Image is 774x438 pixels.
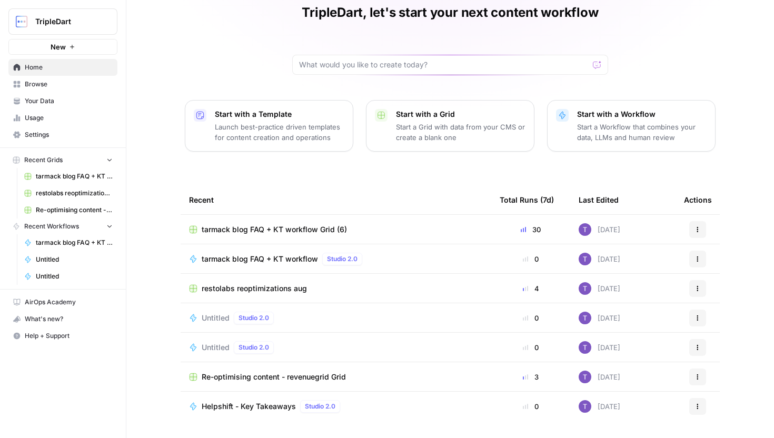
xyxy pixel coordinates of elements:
[215,122,344,143] p: Launch best-practice driven templates for content creation and operations
[25,113,113,123] span: Usage
[25,96,113,106] span: Your Data
[239,343,269,352] span: Studio 2.0
[51,42,66,52] span: New
[579,282,620,295] div: [DATE]
[9,311,117,327] div: What's new?
[185,100,353,152] button: Start with a TemplateLaunch best-practice driven templates for content creation and operations
[579,400,591,413] img: ogabi26qpshj0n8lpzr7tvse760o
[579,253,620,265] div: [DATE]
[579,371,591,383] img: ogabi26qpshj0n8lpzr7tvse760o
[19,202,117,218] a: Re-optimising content - revenuegrid Grid
[8,311,117,327] button: What's new?
[8,93,117,109] a: Your Data
[24,155,63,165] span: Recent Grids
[8,76,117,93] a: Browse
[19,185,117,202] a: restolabs reoptimizations aug
[24,222,79,231] span: Recent Workflows
[8,294,117,311] a: AirOps Academy
[36,272,113,281] span: Untitled
[189,400,483,413] a: Helpshift - Key TakeawaysStudio 2.0
[189,283,483,294] a: restolabs reoptimizations aug
[579,312,620,324] div: [DATE]
[25,331,113,341] span: Help + Support
[202,401,296,412] span: Helpshift - Key Takeaways
[299,59,589,70] input: What would you like to create today?
[36,205,113,215] span: Re-optimising content - revenuegrid Grid
[500,224,562,235] div: 30
[8,39,117,55] button: New
[500,185,554,214] div: Total Runs (7d)
[500,342,562,353] div: 0
[579,341,620,354] div: [DATE]
[500,401,562,412] div: 0
[8,218,117,234] button: Recent Workflows
[35,16,99,27] span: TripleDart
[202,224,347,235] span: tarmack blog FAQ + KT workflow Grid (6)
[396,122,525,143] p: Start a Grid with data from your CMS or create a blank one
[19,168,117,185] a: tarmack blog FAQ + KT workflow Grid (6)
[189,341,483,354] a: UntitledStudio 2.0
[579,341,591,354] img: ogabi26qpshj0n8lpzr7tvse760o
[302,4,598,21] h1: TripleDart, let's start your next content workflow
[305,402,335,411] span: Studio 2.0
[189,253,483,265] a: tarmack blog FAQ + KT workflowStudio 2.0
[500,283,562,294] div: 4
[327,254,358,264] span: Studio 2.0
[579,312,591,324] img: ogabi26qpshj0n8lpzr7tvse760o
[239,313,269,323] span: Studio 2.0
[189,185,483,214] div: Recent
[25,297,113,307] span: AirOps Academy
[547,100,716,152] button: Start with a WorkflowStart a Workflow that combines your data, LLMs and human review
[36,238,113,247] span: tarmack blog FAQ + KT workflow
[189,224,483,235] a: tarmack blog FAQ + KT workflow Grid (6)
[8,8,117,35] button: Workspace: TripleDart
[8,152,117,168] button: Recent Grids
[189,372,483,382] a: Re-optimising content - revenuegrid Grid
[579,253,591,265] img: ogabi26qpshj0n8lpzr7tvse760o
[8,126,117,143] a: Settings
[684,185,712,214] div: Actions
[396,109,525,120] p: Start with a Grid
[500,313,562,323] div: 0
[19,268,117,285] a: Untitled
[8,327,117,344] button: Help + Support
[366,100,534,152] button: Start with a GridStart a Grid with data from your CMS or create a blank one
[202,342,230,353] span: Untitled
[36,188,113,198] span: restolabs reoptimizations aug
[19,251,117,268] a: Untitled
[12,12,31,31] img: TripleDart Logo
[500,372,562,382] div: 3
[19,234,117,251] a: tarmack blog FAQ + KT workflow
[25,79,113,89] span: Browse
[579,223,591,236] img: ogabi26qpshj0n8lpzr7tvse760o
[500,254,562,264] div: 0
[577,122,707,143] p: Start a Workflow that combines your data, LLMs and human review
[579,282,591,295] img: ogabi26qpshj0n8lpzr7tvse760o
[202,372,346,382] span: Re-optimising content - revenuegrid Grid
[202,313,230,323] span: Untitled
[579,371,620,383] div: [DATE]
[8,109,117,126] a: Usage
[579,185,619,214] div: Last Edited
[36,172,113,181] span: tarmack blog FAQ + KT workflow Grid (6)
[8,59,117,76] a: Home
[25,63,113,72] span: Home
[25,130,113,140] span: Settings
[215,109,344,120] p: Start with a Template
[202,254,318,264] span: tarmack blog FAQ + KT workflow
[202,283,307,294] span: restolabs reoptimizations aug
[189,312,483,324] a: UntitledStudio 2.0
[577,109,707,120] p: Start with a Workflow
[36,255,113,264] span: Untitled
[579,400,620,413] div: [DATE]
[579,223,620,236] div: [DATE]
